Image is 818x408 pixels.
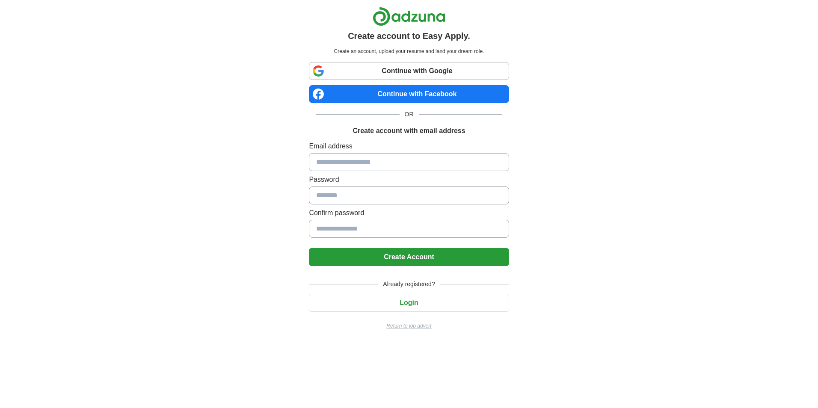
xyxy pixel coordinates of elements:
[309,248,509,266] button: Create Account
[311,47,507,55] p: Create an account, upload your resume and land your dream role.
[309,62,509,80] a: Continue with Google
[309,294,509,312] button: Login
[353,126,465,136] h1: Create account with email address
[309,299,509,306] a: Login
[378,280,440,289] span: Already registered?
[309,208,509,218] label: Confirm password
[309,174,509,185] label: Password
[348,30,470,42] h1: Create account to Easy Apply.
[309,141,509,151] label: Email address
[309,322,509,330] a: Return to job advert
[309,85,509,103] a: Continue with Facebook
[373,7,445,26] img: Adzuna logo
[400,110,419,119] span: OR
